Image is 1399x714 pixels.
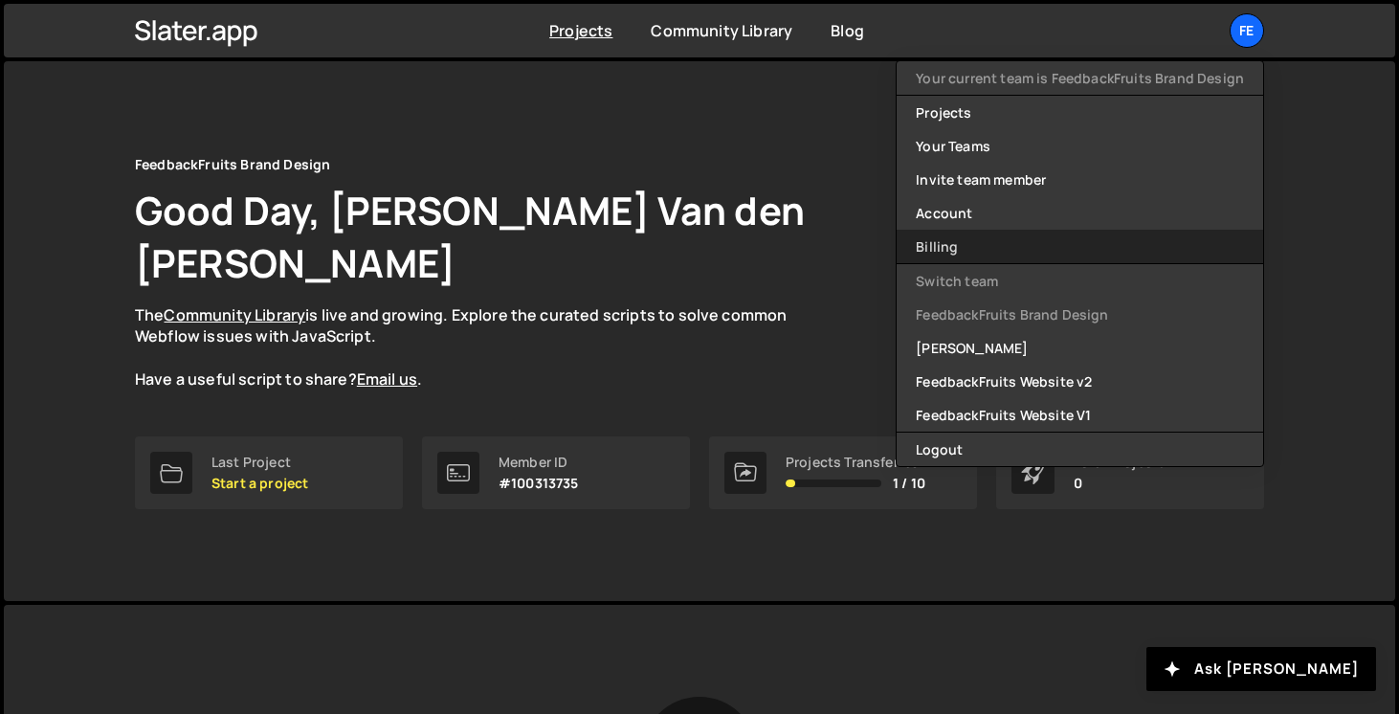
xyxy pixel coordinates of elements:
[897,196,1263,230] a: Account
[135,436,403,509] a: Last Project Start a project
[499,455,579,470] div: Member ID
[135,304,824,390] p: The is live and growing. Explore the curated scripts to solve common Webflow issues with JavaScri...
[897,331,1263,365] a: [PERSON_NAME]
[897,129,1263,163] a: Your Teams
[897,398,1263,432] a: FeedbackFruits Website V1
[499,476,579,491] p: #100313735
[135,153,330,176] div: FeedbackFruits Brand Design
[135,184,1092,289] h1: Good Day, [PERSON_NAME] Van den [PERSON_NAME]
[897,433,1263,466] button: Logout
[357,368,417,390] a: Email us
[897,163,1263,196] a: Invite team member
[893,476,925,491] span: 1 / 10
[1230,13,1264,48] a: Fe
[897,365,1263,398] a: FeedbackFruits Website v2
[897,96,1263,129] a: Projects
[1074,455,1166,470] div: Total Projects
[897,230,1263,263] a: Billing
[164,304,305,325] a: Community Library
[786,455,925,470] div: Projects Transferred
[651,20,792,41] a: Community Library
[211,455,308,470] div: Last Project
[211,476,308,491] p: Start a project
[549,20,612,41] a: Projects
[1074,476,1166,491] p: 0
[1146,647,1376,691] button: Ask [PERSON_NAME]
[831,20,864,41] a: Blog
